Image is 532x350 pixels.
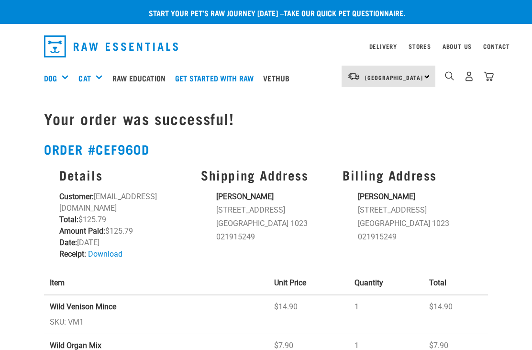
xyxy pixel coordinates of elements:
span: [GEOGRAPHIC_DATA] [365,76,423,79]
th: Item [44,271,268,295]
strong: [PERSON_NAME] [216,192,274,201]
strong: Total: [59,215,78,224]
td: $14.90 [423,295,488,334]
a: Contact [483,45,510,48]
div: [EMAIL_ADDRESS][DOMAIN_NAME] $125.79 $125.79 [DATE] [54,162,195,266]
a: Download [88,249,122,259]
h2: Order #cef960d [44,142,488,157]
td: SKU: VM1 [44,295,268,334]
strong: [PERSON_NAME] [358,192,415,201]
a: Stores [409,45,431,48]
a: Get started with Raw [173,59,261,97]
h3: Shipping Address [201,168,331,182]
img: home-icon@2x.png [484,71,494,81]
img: van-moving.png [347,72,360,81]
a: take our quick pet questionnaire. [284,11,405,15]
a: Delivery [369,45,397,48]
strong: Date: [59,238,77,247]
li: [GEOGRAPHIC_DATA] 1023 [216,218,331,229]
h1: Your order was successful! [44,110,488,127]
img: home-icon-1@2x.png [445,71,454,80]
strong: Amount Paid: [59,226,105,236]
a: Raw Education [110,59,173,97]
h3: Details [59,168,189,182]
nav: dropdown navigation [36,32,496,61]
strong: Receipt: [59,249,86,259]
li: 021915249 [216,231,331,243]
strong: Wild Venison Mince [50,302,116,311]
li: 021915249 [358,231,473,243]
li: [STREET_ADDRESS] [216,204,331,216]
img: Raw Essentials Logo [44,35,178,57]
th: Unit Price [268,271,349,295]
td: $14.90 [268,295,349,334]
strong: Wild Organ Mix [50,341,101,350]
a: Vethub [261,59,297,97]
th: Total [423,271,488,295]
h3: Billing Address [343,168,473,182]
a: Cat [78,72,90,84]
li: [GEOGRAPHIC_DATA] 1023 [358,218,473,229]
td: 1 [349,295,423,334]
a: Dog [44,72,57,84]
strong: Customer: [59,192,94,201]
li: [STREET_ADDRESS] [358,204,473,216]
img: user.png [464,71,474,81]
th: Quantity [349,271,423,295]
a: About Us [443,45,472,48]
